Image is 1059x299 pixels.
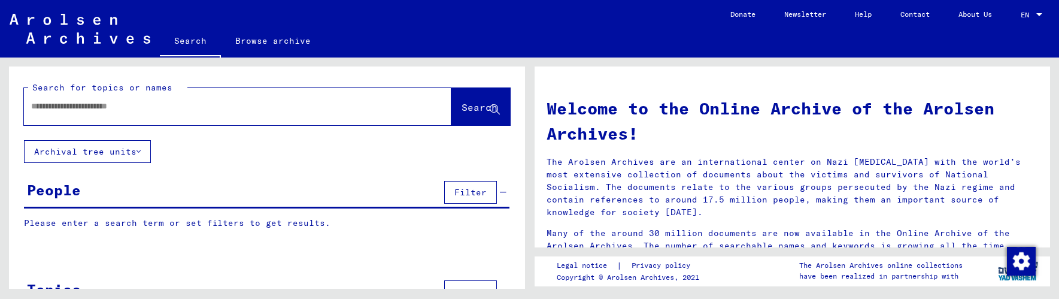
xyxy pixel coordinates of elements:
p: Many of the around 30 million documents are now available in the Online Archive of the Arolsen Ar... [547,227,1039,252]
div: People [27,179,81,201]
a: Privacy policy [622,259,705,272]
h1: Welcome to the Online Archive of the Arolsen Archives! [547,96,1039,146]
img: yv_logo.png [996,256,1040,286]
img: Arolsen_neg.svg [10,14,150,44]
p: The Arolsen Archives are an international center on Nazi [MEDICAL_DATA] with the world’s most ext... [547,156,1039,219]
button: Filter [444,181,497,204]
p: Copyright © Arolsen Archives, 2021 [557,272,705,283]
a: Search [160,26,221,58]
mat-label: Search for topics or names [32,82,172,93]
p: Please enter a search term or set filters to get results. [24,217,509,229]
img: Change consent [1007,247,1036,276]
span: Filter [454,286,487,297]
p: The Arolsen Archives online collections [799,260,963,271]
button: Archival tree units [24,140,151,163]
span: Search [462,101,497,113]
div: Change consent [1006,246,1035,275]
span: EN [1021,11,1034,19]
a: Browse archive [221,26,325,55]
p: have been realized in partnership with [799,271,963,282]
a: Legal notice [557,259,617,272]
button: Search [451,88,510,125]
span: Filter [454,187,487,198]
div: | [557,259,705,272]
